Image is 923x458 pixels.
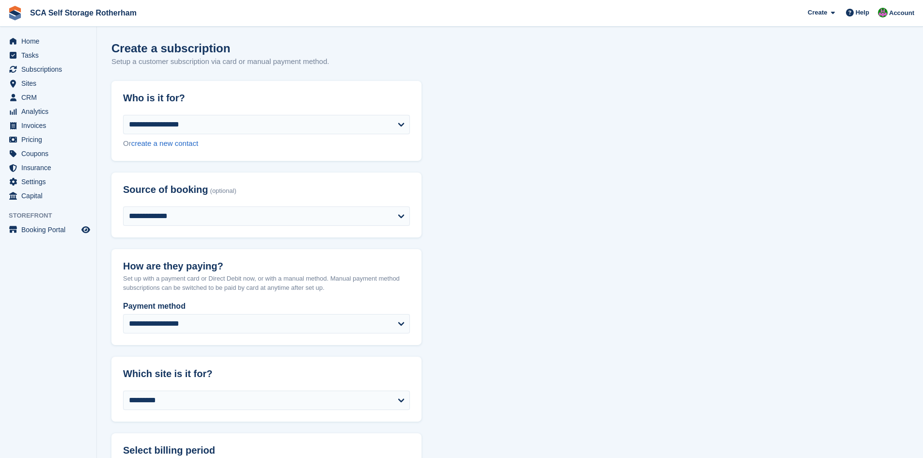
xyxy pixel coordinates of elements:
h2: Who is it for? [123,93,410,104]
img: Sarah Race [878,8,888,17]
a: create a new contact [131,139,198,147]
span: Subscriptions [21,63,79,76]
label: Payment method [123,300,410,312]
a: menu [5,189,92,203]
span: Home [21,34,79,48]
span: Pricing [21,133,79,146]
span: Sites [21,77,79,90]
span: Invoices [21,119,79,132]
a: menu [5,105,92,118]
h2: Which site is it for? [123,368,410,379]
img: stora-icon-8386f47178a22dfd0bd8f6a31ec36ba5ce8667c1dd55bd0f319d3a0aa187defe.svg [8,6,22,20]
span: Create [808,8,827,17]
span: Analytics [21,105,79,118]
span: Help [856,8,869,17]
span: Source of booking [123,184,208,195]
a: menu [5,91,92,104]
span: CRM [21,91,79,104]
h1: Create a subscription [111,42,230,55]
p: Set up with a payment card or Direct Debit now, or with a manual method. Manual payment method su... [123,274,410,293]
span: Account [889,8,914,18]
a: menu [5,119,92,132]
a: menu [5,147,92,160]
a: menu [5,63,92,76]
span: Coupons [21,147,79,160]
span: Tasks [21,48,79,62]
a: Preview store [80,224,92,236]
a: SCA Self Storage Rotherham [26,5,141,21]
span: Capital [21,189,79,203]
a: menu [5,175,92,189]
span: Booking Portal [21,223,79,237]
a: menu [5,48,92,62]
span: Storefront [9,211,96,221]
a: menu [5,77,92,90]
p: Setup a customer subscription via card or manual payment method. [111,56,329,67]
a: menu [5,161,92,174]
span: (optional) [210,188,236,195]
span: Insurance [21,161,79,174]
a: menu [5,223,92,237]
a: menu [5,34,92,48]
a: menu [5,133,92,146]
div: Or [123,138,410,149]
span: Settings [21,175,79,189]
h2: How are they paying? [123,261,410,272]
h2: Select billing period [123,445,410,456]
